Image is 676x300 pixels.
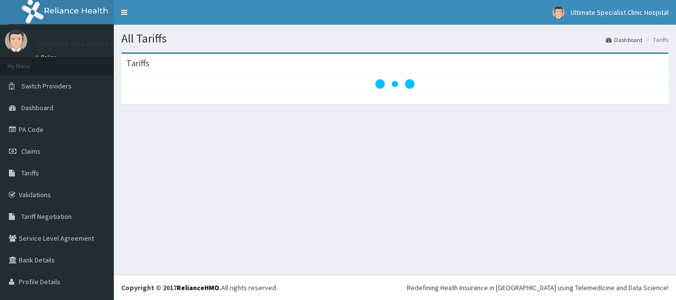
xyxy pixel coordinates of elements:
[121,283,221,292] strong: Copyright © 2017 .
[407,283,669,293] div: Redefining Heath Insurance in [GEOGRAPHIC_DATA] using Telemedicine and Data Science!
[126,59,149,68] h3: Tariffs
[35,40,166,49] p: Ultimate Specialist Clinic Hospital
[121,32,669,45] h1: All Tariffs
[35,54,58,61] a: Online
[21,169,39,177] span: Tariffs
[643,36,669,44] li: Tariffs
[21,82,72,90] span: Switch Providers
[571,8,669,17] span: Ultimate Specialist Clinic Hospital
[21,147,41,156] span: Claims
[552,6,565,19] img: User Image
[375,64,415,104] svg: audio-loading
[606,36,642,44] a: Dashboard
[114,275,676,300] footer: All rights reserved.
[21,103,53,112] span: Dashboard
[177,283,219,292] a: RelianceHMO
[5,30,27,52] img: User Image
[21,212,72,221] span: Tariff Negotiation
